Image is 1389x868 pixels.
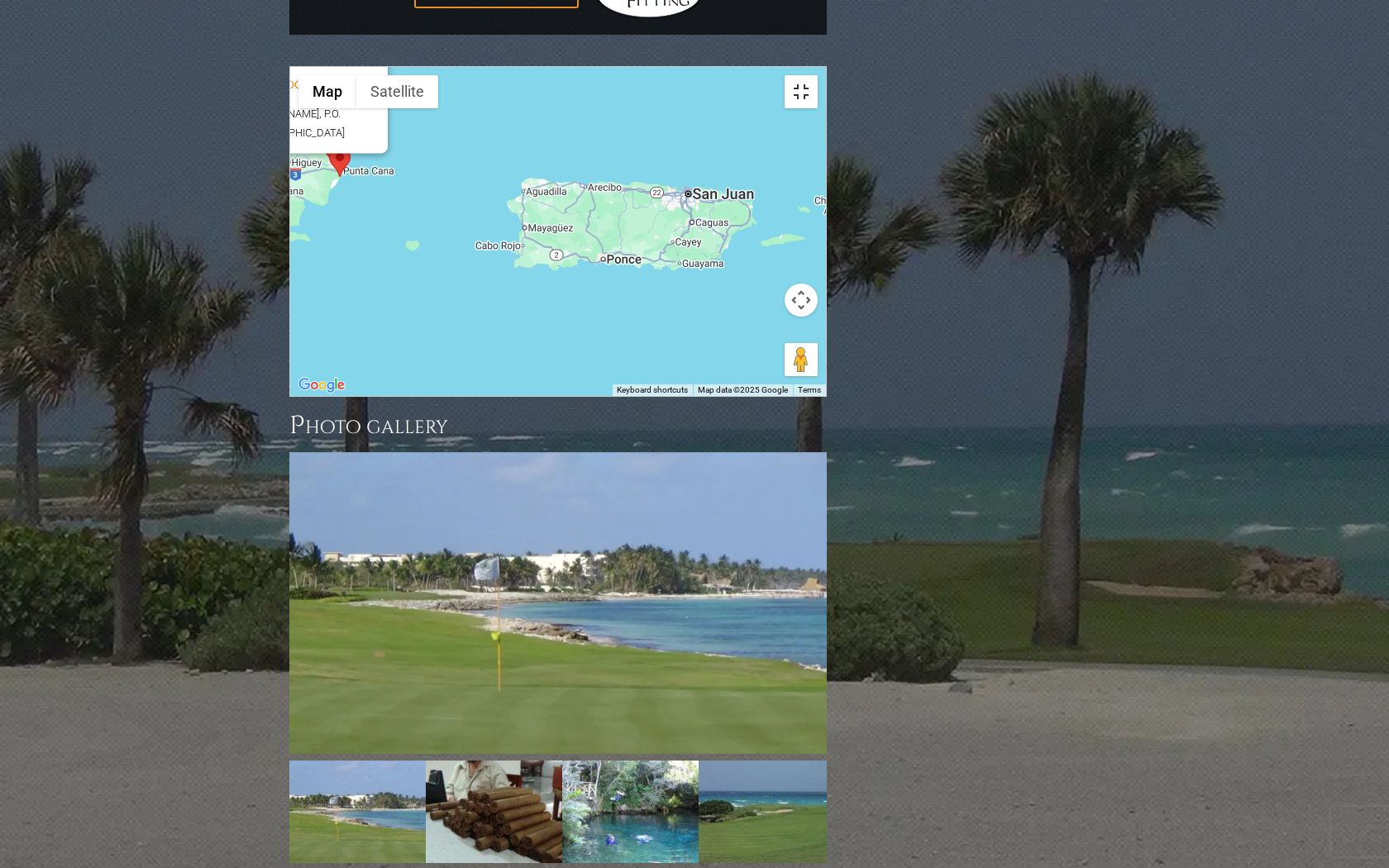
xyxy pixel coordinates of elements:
button: Show street map [298,75,356,108]
button: Keyboard shortcuts [617,384,688,396]
a: Open this area in Google Maps (opens a new window) [294,374,349,396]
button: Show satellite imagery [356,75,438,108]
button: Map camera controls [785,284,818,317]
button: Toggle fullscreen view [785,75,818,108]
button: Drag Pegman onto the map to open Street View [785,343,818,376]
h3: Photo Gallery [289,409,827,442]
span: Map data ©2025 Google [698,385,788,394]
a: Terms [798,385,821,394]
img: Google [294,374,349,396]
